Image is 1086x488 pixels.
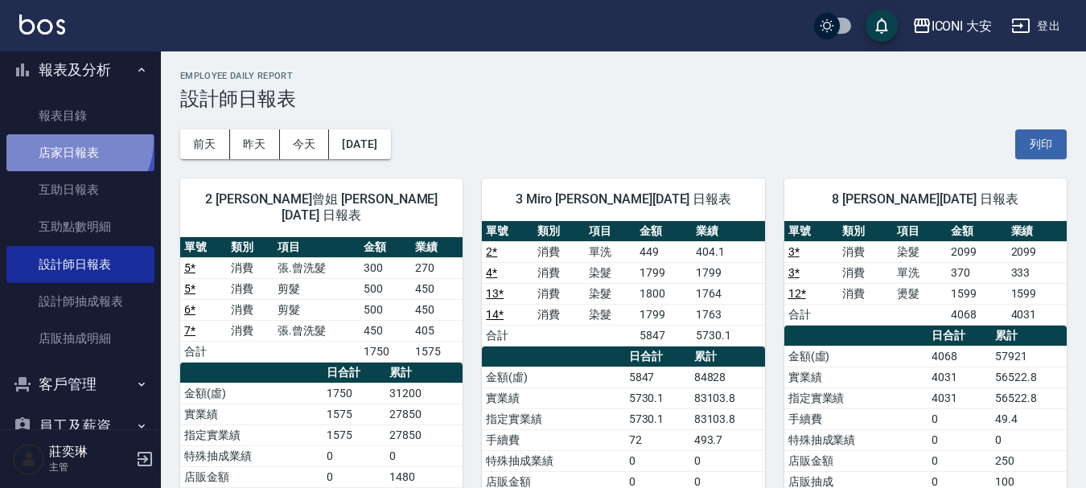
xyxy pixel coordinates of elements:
td: 張.曾洗髮 [274,320,360,341]
td: 56522.8 [991,388,1067,408]
th: 類別 [533,221,585,242]
td: 1763 [692,304,764,325]
button: 員工及薪資 [6,405,154,447]
th: 單號 [482,221,533,242]
td: 404.1 [692,241,764,262]
td: 4068 [928,346,991,367]
th: 類別 [227,237,274,258]
td: 4031 [928,367,991,388]
td: 1750 [323,383,385,404]
td: 1575 [411,341,463,362]
table: a dense table [784,221,1067,326]
th: 累計 [991,326,1067,347]
td: 剪髮 [274,278,360,299]
td: 合計 [180,341,227,362]
td: 燙髮 [893,283,947,304]
th: 項目 [274,237,360,258]
td: 333 [1007,262,1067,283]
button: [DATE] [329,129,390,159]
td: 染髮 [585,262,636,283]
td: 消費 [227,257,274,278]
th: 項目 [893,221,947,242]
th: 累計 [385,363,463,383]
a: 報表目錄 [6,97,154,134]
a: 設計師日報表 [6,246,154,283]
td: 金額(虛) [784,346,928,367]
td: 300 [360,257,411,278]
button: 客戶管理 [6,363,154,405]
th: 項目 [585,221,636,242]
td: 1599 [1007,283,1067,304]
button: 報表及分析 [6,49,154,91]
td: 500 [360,278,411,299]
td: 消費 [227,320,274,341]
button: 昨天 [230,129,280,159]
a: 店家日報表 [6,134,154,171]
td: 1799 [636,304,692,325]
td: 單洗 [585,241,636,262]
td: 84828 [690,367,765,388]
td: 消費 [533,241,585,262]
td: 57921 [991,346,1067,367]
td: 消費 [533,304,585,325]
td: 27850 [385,404,463,424]
td: 1764 [692,283,764,304]
td: 31200 [385,383,463,404]
th: 業績 [411,237,463,258]
td: 56522.8 [991,367,1067,388]
td: 染髮 [585,283,636,304]
td: 消費 [227,299,274,320]
td: 4031 [1007,304,1067,325]
h5: 莊奕琳 [49,444,131,460]
td: 實業績 [784,367,928,388]
th: 業績 [1007,221,1067,242]
span: 2 [PERSON_NAME]曾姐 [PERSON_NAME] [DATE] 日報表 [200,191,443,223]
th: 日合計 [625,347,690,367]
a: 設計師抽成報表 [6,283,154,320]
button: 前天 [180,129,230,159]
td: 493.7 [690,429,765,450]
td: 5730.1 [625,408,690,429]
td: 1750 [360,341,411,362]
td: 0 [928,408,991,429]
th: 單號 [180,237,227,258]
td: 1575 [323,404,385,424]
td: 450 [411,278,463,299]
div: ICONI 大安 [932,16,993,36]
th: 類別 [838,221,892,242]
td: 1575 [323,424,385,445]
h2: Employee Daily Report [180,71,1067,81]
a: 互助點數明細 [6,208,154,245]
a: 互助日報表 [6,171,154,208]
td: 27850 [385,424,463,445]
td: 49.4 [991,408,1067,429]
th: 金額 [947,221,1006,242]
td: 405 [411,320,463,341]
td: 消費 [533,283,585,304]
td: 450 [360,320,411,341]
td: 2099 [947,241,1006,262]
td: 實業績 [482,388,624,408]
td: 染髮 [893,241,947,262]
td: 72 [625,429,690,450]
td: 合計 [482,325,533,346]
td: 特殊抽成業績 [180,445,323,466]
td: 店販金額 [180,466,323,487]
td: 消費 [838,283,892,304]
table: a dense table [482,221,764,347]
td: 消費 [227,278,274,299]
td: 0 [690,450,765,471]
td: 370 [947,262,1006,283]
td: 83103.8 [690,388,765,408]
button: ICONI 大安 [906,10,999,43]
button: save [866,10,898,42]
th: 累計 [690,347,765,367]
td: 指定實業績 [482,408,624,429]
td: 染髮 [585,304,636,325]
td: 83103.8 [690,408,765,429]
td: 449 [636,241,692,262]
span: 8 [PERSON_NAME][DATE] 日報表 [804,191,1047,207]
th: 日合計 [323,363,385,383]
td: 250 [991,450,1067,471]
td: 0 [385,445,463,466]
